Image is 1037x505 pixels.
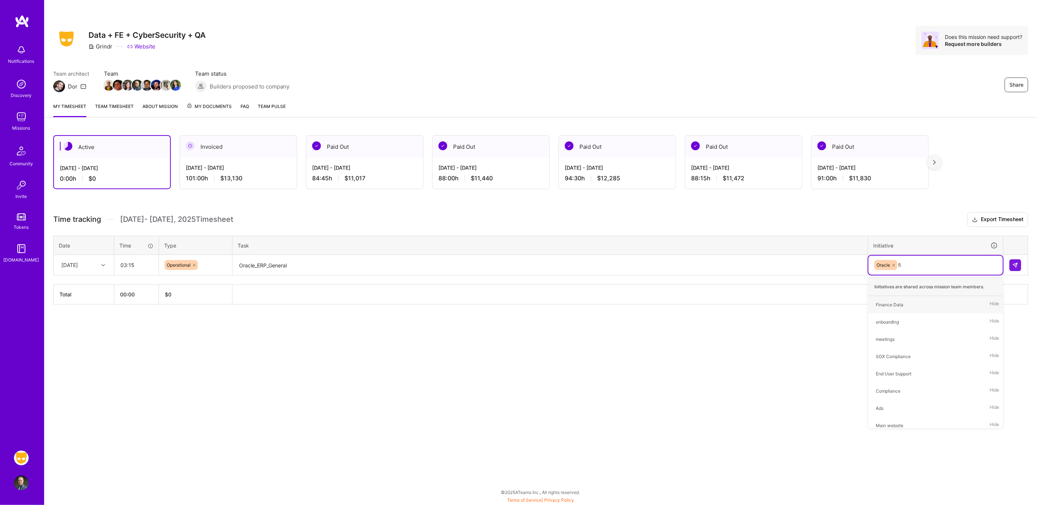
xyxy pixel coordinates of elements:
[312,164,417,172] div: [DATE] - [DATE]
[170,80,181,91] img: Team Member Avatar
[565,174,670,182] div: 94:30 h
[990,421,999,430] span: Hide
[53,215,101,224] span: Time tracking
[60,175,164,183] div: 0:00 h
[14,476,29,490] img: User Avatar
[876,318,899,326] div: onboarding
[88,175,96,183] span: $0
[876,335,895,343] div: meetings
[817,141,826,150] img: Paid Out
[132,80,143,91] img: Team Member Avatar
[12,142,30,160] img: Community
[103,80,114,91] img: Team Member Avatar
[12,476,30,490] a: User Avatar
[877,262,890,268] span: Oracle
[933,160,936,165] img: right
[167,262,191,268] span: Operational
[187,102,232,111] span: My Documents
[88,43,112,50] div: Grindr
[438,174,543,182] div: 88:00 h
[921,32,939,49] img: Avatar
[817,164,922,172] div: [DATE] - [DATE]
[187,102,232,117] a: My Documents
[186,141,195,150] img: Invoiced
[160,80,171,91] img: Team Member Avatar
[53,102,86,117] a: My timesheet
[80,83,86,89] i: icon Mail
[122,80,133,91] img: Team Member Avatar
[945,33,1022,40] div: Does this mission need support?
[312,174,417,182] div: 84:45 h
[64,142,72,151] img: Active
[88,44,94,50] i: icon CompanyGray
[142,79,152,91] a: Team Member Avatar
[990,317,999,327] span: Hide
[876,353,911,360] div: SOX Compliance
[876,301,903,309] div: Finance Data
[14,109,29,124] img: teamwork
[691,164,796,172] div: [DATE] - [DATE]
[258,104,286,109] span: Team Pulse
[685,136,802,158] div: Paid Out
[258,102,286,117] a: Team Pulse
[868,278,1003,296] div: Initiatives are shared across mission team members.
[15,15,29,28] img: logo
[990,351,999,361] span: Hide
[119,242,153,249] div: Time
[113,79,123,91] a: Team Member Avatar
[133,79,142,91] a: Team Member Avatar
[990,403,999,413] span: Hide
[141,80,152,91] img: Team Member Avatar
[113,80,124,91] img: Team Member Avatar
[344,174,365,182] span: $11,017
[817,174,922,182] div: 91:00 h
[438,141,447,150] img: Paid Out
[101,263,105,267] i: icon Chevron
[14,178,29,192] img: Invite
[54,236,114,255] th: Date
[61,261,78,269] div: [DATE]
[990,300,999,310] span: Hide
[14,77,29,91] img: discovery
[241,102,249,117] a: FAQ
[104,79,113,91] a: Team Member Avatar
[849,174,871,182] span: $11,830
[114,285,159,304] th: 00:00
[142,102,178,117] a: About Mission
[1005,77,1028,92] button: Share
[54,285,114,304] th: Total
[433,136,549,158] div: Paid Out
[14,451,29,465] img: Grindr: Data + FE + CyberSecurity + QA
[186,174,291,182] div: 101:00 h
[68,83,77,90] div: Dor
[873,241,998,250] div: Initiative
[990,334,999,344] span: Hide
[312,141,321,150] img: Paid Out
[945,40,1022,47] div: Request more builders
[233,256,867,275] textarea: Oracle_ERP_General
[104,70,180,77] span: Team
[12,451,30,465] a: Grindr: Data + FE + CyberSecurity + QA
[306,136,423,158] div: Paid Out
[171,79,180,91] a: Team Member Avatar
[54,136,170,158] div: Active
[507,497,542,503] a: Terms of Service
[44,483,1037,501] div: © 2025 ATeams Inc., All rights reserved.
[120,215,233,224] span: [DATE] - [DATE] , 2025 Timesheet
[691,174,796,182] div: 88:15 h
[876,404,884,412] div: Ads
[972,216,978,224] i: icon Download
[1009,259,1022,271] div: null
[186,164,291,172] div: [DATE] - [DATE]
[14,223,29,231] div: Tokens
[559,136,676,158] div: Paid Out
[123,79,133,91] a: Team Member Avatar
[53,70,89,77] span: Team architect
[1009,81,1023,89] span: Share
[597,174,620,182] span: $12,285
[14,241,29,256] img: guide book
[691,141,700,150] img: Paid Out
[12,124,30,132] div: Missions
[565,164,670,172] div: [DATE] - [DATE]
[812,136,928,158] div: Paid Out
